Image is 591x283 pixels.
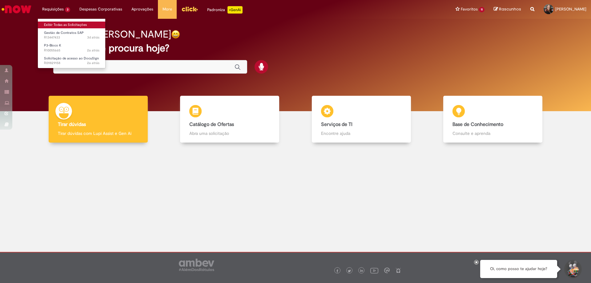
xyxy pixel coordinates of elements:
[499,6,521,12] span: Rascunhos
[79,6,122,12] span: Despesas Corporativas
[336,269,339,273] img: logo_footer_facebook.png
[348,269,351,273] img: logo_footer_twitter.png
[207,6,243,14] div: Padroniza
[87,35,99,40] span: 3d atrás
[87,61,99,65] span: 2a atrás
[461,6,478,12] span: Favoritos
[181,4,198,14] img: click_logo_yellow_360x200.png
[1,3,32,15] img: ServiceNow
[179,259,214,271] img: logo_footer_ambev_rotulo_gray.png
[164,96,296,143] a: Catálogo de Ofertas Abra uma solicitação
[38,18,106,68] ul: Requisições
[370,266,378,274] img: logo_footer_youtube.png
[42,6,64,12] span: Requisições
[44,56,99,61] span: Solicitação de acesso ao DocuSign
[38,30,106,41] a: Aberto R13447433 : Gestão de Contratos SAP
[44,35,99,40] span: R13447433
[163,6,172,12] span: More
[58,130,139,136] p: Tirar dúvidas com Lupi Assist e Gen Ai
[44,61,99,66] span: R09829158
[555,6,586,12] span: [PERSON_NAME]
[38,22,106,28] a: Exibir Todas as Solicitações
[563,260,582,278] button: Iniciar Conversa de Suporte
[480,260,557,278] div: Oi, como posso te ajudar hoje?
[44,48,99,53] span: R10055665
[227,6,243,14] p: +GenAi
[44,30,84,35] span: Gestão de Contratos SAP
[53,29,171,40] h2: Bom dia, [PERSON_NAME]
[452,121,503,127] b: Base de Conhecimento
[189,130,270,136] p: Abra uma solicitação
[384,268,390,273] img: logo_footer_workplace.png
[44,43,61,48] span: P3-Bloco K
[360,269,363,273] img: logo_footer_linkedin.png
[479,7,484,12] span: 11
[53,43,538,54] h2: O que você procura hoje?
[32,96,164,143] a: Tirar dúvidas Tirar dúvidas com Lupi Assist e Gen Ai
[58,121,86,127] b: Tirar dúvidas
[131,6,153,12] span: Aprovações
[321,130,402,136] p: Encontre ajuda
[38,42,106,54] a: Aberto R10055665 : P3-Bloco K
[396,268,401,273] img: logo_footer_naosei.png
[65,7,70,12] span: 3
[87,61,99,65] time: 25/04/2023 08:43:56
[87,35,99,40] time: 26/08/2025 10:28:43
[494,6,521,12] a: Rascunhos
[189,121,234,127] b: Catálogo de Ofertas
[38,55,106,67] a: Aberto R09829158 : Solicitação de acesso ao DocuSign
[87,48,99,53] span: 2a atrás
[452,130,533,136] p: Consulte e aprenda
[321,121,352,127] b: Serviços de TI
[87,48,99,53] time: 14/06/2023 17:10:56
[427,96,559,143] a: Base de Conhecimento Consulte e aprenda
[295,96,427,143] a: Serviços de TI Encontre ajuda
[171,30,180,39] img: happy-face.png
